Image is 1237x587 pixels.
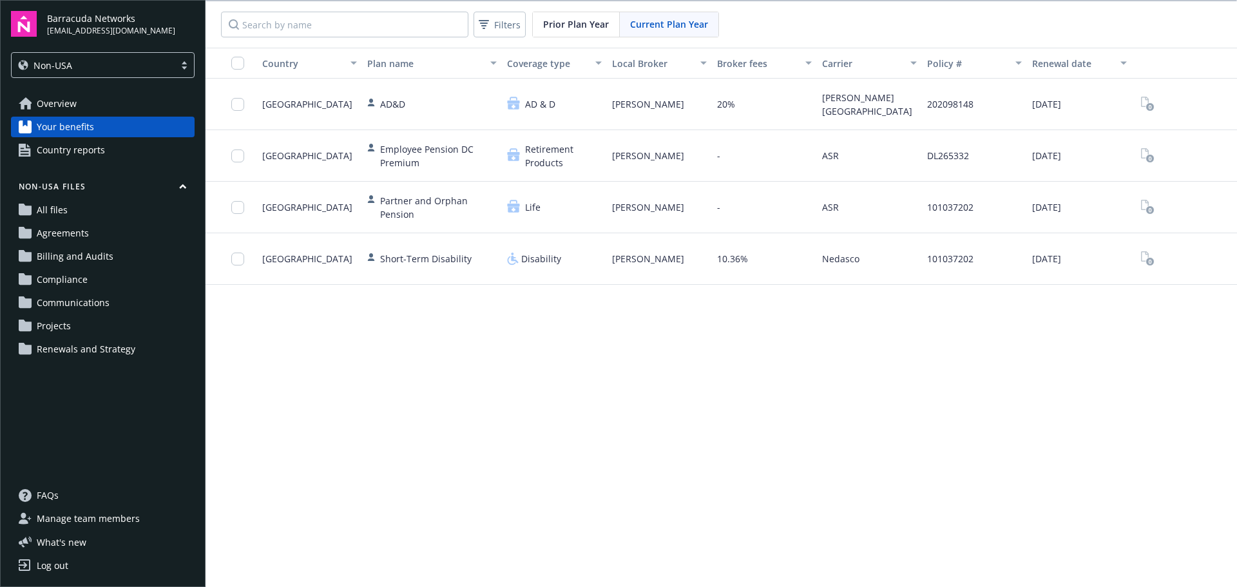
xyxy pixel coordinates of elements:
span: [GEOGRAPHIC_DATA] [262,252,352,265]
span: [EMAIL_ADDRESS][DOMAIN_NAME] [47,25,175,37]
span: Billing and Audits [37,246,113,267]
button: Carrier [817,48,922,79]
span: 10.36% [717,252,748,265]
span: Agreements [37,223,89,244]
span: DL265332 [927,149,969,162]
button: Local Broker [607,48,712,79]
button: Non-USA Files [11,181,195,197]
span: ASR [822,200,839,214]
button: Filters [474,12,526,37]
button: Barracuda Networks[EMAIL_ADDRESS][DOMAIN_NAME] [47,11,195,37]
span: Non-USA [34,59,72,72]
span: Renewals and Strategy [37,339,135,360]
span: [PERSON_NAME] [612,149,684,162]
div: Country [262,57,343,70]
a: Communications [11,293,195,313]
a: Billing and Audits [11,246,195,267]
span: Partner and Orphan Pension [380,194,497,221]
span: All files [37,200,68,220]
div: Renewal date [1032,57,1113,70]
span: FAQs [37,485,59,506]
div: Coverage type [507,57,588,70]
span: Filters [494,18,521,32]
span: Manage team members [37,508,140,529]
span: ASR [822,149,839,162]
span: Non-USA [18,59,168,72]
img: navigator-logo.svg [11,11,37,37]
span: AD & D [525,97,555,111]
span: 101037202 [927,200,973,214]
span: Overview [37,93,77,114]
button: Policy # [922,48,1027,79]
a: Projects [11,316,195,336]
input: Select all [231,57,244,70]
span: Barracuda Networks [47,12,175,25]
span: - [717,200,720,214]
span: AD&D [380,97,405,111]
span: [PERSON_NAME] [612,252,684,265]
span: View Plan Documents [1137,197,1158,218]
input: Toggle Row Selected [231,253,244,265]
span: [DATE] [1032,200,1061,214]
a: Renewals and Strategy [11,339,195,360]
span: [DATE] [1032,149,1061,162]
div: Plan name [367,57,483,70]
button: Coverage type [502,48,607,79]
span: View Plan Documents [1137,249,1158,269]
span: - [717,149,720,162]
span: [PERSON_NAME][GEOGRAPHIC_DATA] [822,91,917,118]
span: [GEOGRAPHIC_DATA] [262,149,352,162]
a: Your benefits [11,117,195,137]
input: Toggle Row Selected [231,149,244,162]
div: Log out [37,555,68,576]
span: [GEOGRAPHIC_DATA] [262,97,352,111]
div: Local Broker [612,57,693,70]
span: [PERSON_NAME] [612,200,684,214]
a: Overview [11,93,195,114]
span: Compliance [37,269,88,290]
input: Toggle Row Selected [231,201,244,214]
span: [GEOGRAPHIC_DATA] [262,200,352,214]
span: 20% [717,97,735,111]
span: Communications [37,293,110,313]
span: Short-Term Disability [380,252,472,265]
span: Disability [521,252,561,265]
span: View Plan Documents [1137,94,1158,115]
span: [PERSON_NAME] [612,97,684,111]
span: Country reports [37,140,105,160]
span: Projects [37,316,71,336]
span: View Plan Documents [1137,146,1158,166]
input: Search by name [221,12,468,37]
div: Carrier [822,57,903,70]
a: Country reports [11,140,195,160]
span: Employee Pension DC Premium [380,142,497,169]
span: Nedasco [822,252,859,265]
a: All files [11,200,195,220]
a: Compliance [11,269,195,290]
span: [DATE] [1032,97,1061,111]
div: Policy # [927,57,1008,70]
a: Manage team members [11,508,195,529]
button: Renewal date [1027,48,1132,79]
button: Plan name [362,48,502,79]
span: Current Plan Year [630,17,708,31]
span: Retirement Products [525,142,602,169]
button: Broker fees [712,48,817,79]
button: What's new [11,535,107,549]
span: Your benefits [37,117,94,137]
a: FAQs [11,485,195,506]
span: Prior Plan Year [543,17,609,31]
span: [DATE] [1032,252,1061,265]
span: Life [525,200,541,214]
span: What ' s new [37,535,86,549]
span: Filters [476,15,523,34]
a: Agreements [11,223,195,244]
input: Toggle Row Selected [231,98,244,111]
span: 202098148 [927,97,973,111]
span: 101037202 [927,252,973,265]
button: Country [257,48,362,79]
